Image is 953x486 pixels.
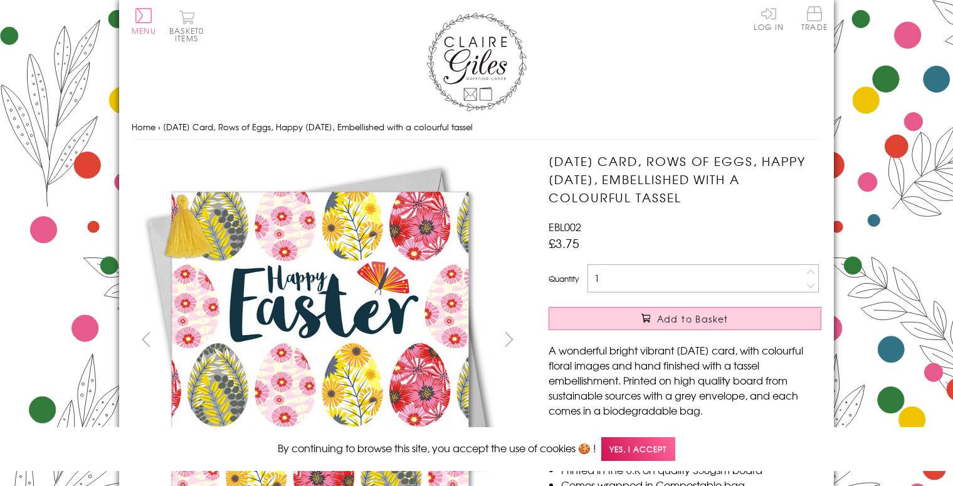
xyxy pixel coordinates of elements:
[158,121,161,133] span: ›
[175,25,204,44] span: 0 items
[601,437,675,462] span: Yes, I accept
[132,8,156,34] button: Menu
[549,343,821,418] p: A wonderful bright vibrant [DATE] card, with colourful floral images and hand finished with a tas...
[657,313,729,325] span: Add to Basket
[132,115,821,140] nav: breadcrumbs
[132,121,155,133] a: Home
[169,10,204,42] button: Basket0 items
[549,234,579,252] span: £3.75
[801,6,828,31] span: Trade
[132,325,160,353] button: prev
[549,152,821,206] h1: [DATE] Card, Rows of Eggs, Happy [DATE], Embellished with a colourful tassel
[495,325,524,353] button: next
[754,6,784,31] a: Log In
[132,25,156,36] span: Menu
[801,6,828,33] a: Trade
[549,273,579,284] label: Quantity
[549,307,821,330] button: Add to Basket
[163,121,473,133] span: [DATE] Card, Rows of Eggs, Happy [DATE], Embellished with a colourful tassel
[549,219,581,234] span: EBL002
[426,13,527,111] img: Claire Giles Greetings Cards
